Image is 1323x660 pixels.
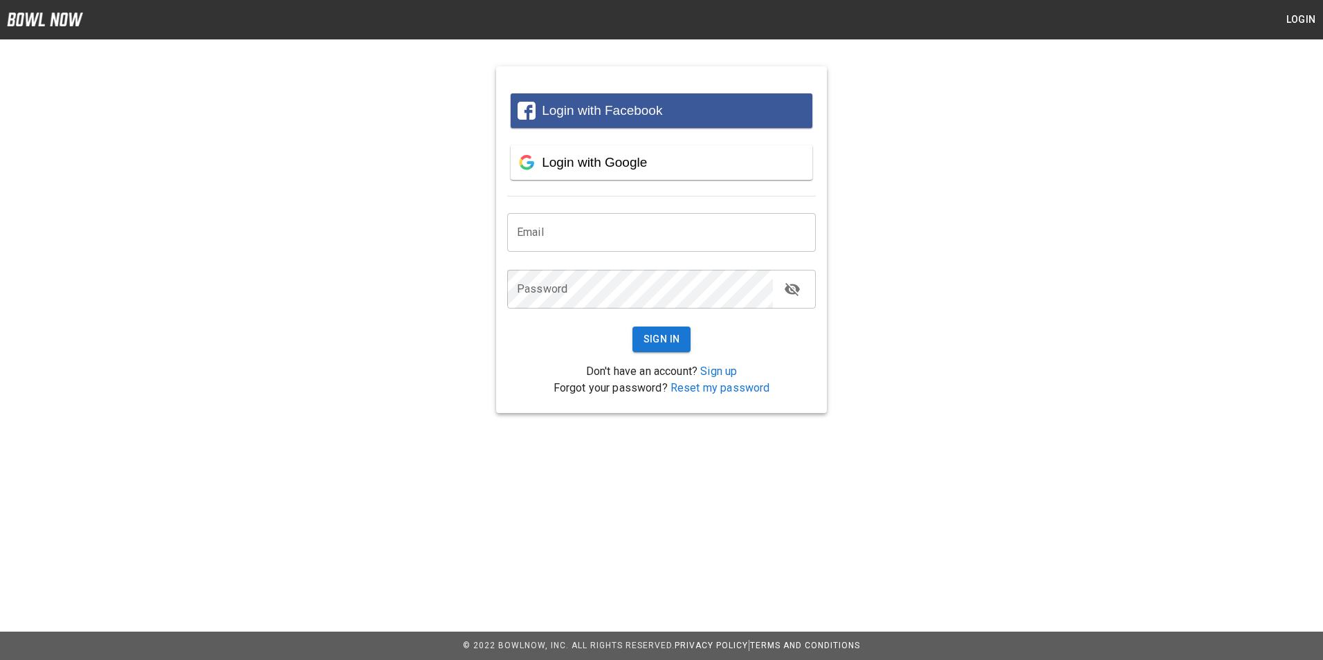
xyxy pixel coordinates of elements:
img: logo [7,12,83,26]
button: Login with Google [511,145,812,180]
span: Login with Google [542,155,647,169]
a: Reset my password [670,381,770,394]
p: Don't have an account? [507,363,816,380]
span: © 2022 BowlNow, Inc. All Rights Reserved. [463,641,675,650]
p: Forgot your password? [507,380,816,396]
button: Sign In [632,327,691,352]
button: Login [1279,7,1323,33]
button: Login with Facebook [511,93,812,128]
span: Login with Facebook [542,103,662,118]
button: toggle password visibility [778,275,806,303]
a: Sign up [700,365,737,378]
a: Terms and Conditions [750,641,860,650]
a: Privacy Policy [675,641,748,650]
